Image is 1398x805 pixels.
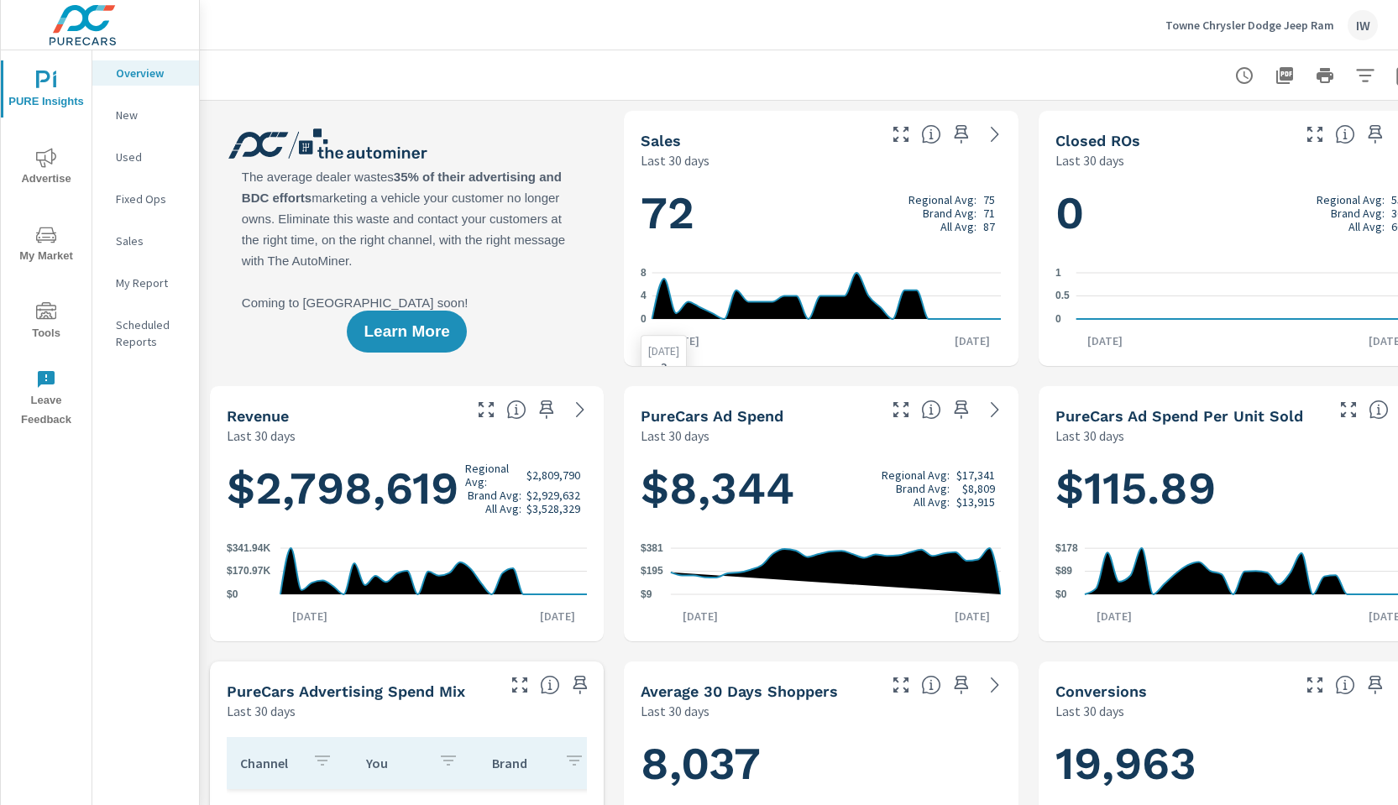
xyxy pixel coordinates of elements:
button: Apply Filters [1348,59,1382,92]
p: Sales [116,233,186,249]
p: Scheduled Reports [116,316,186,350]
text: $0 [1055,588,1067,600]
text: $178 [1055,542,1078,554]
text: 0 [641,313,647,325]
p: Regional Avg: [1317,193,1385,206]
span: Number of Repair Orders Closed by the selected dealership group over the selected time range. [So... [1335,124,1355,144]
span: My Market [6,225,86,266]
span: Save this to your personalized report [948,396,975,423]
text: 8 [641,267,647,279]
p: Regional Avg: [465,462,521,489]
p: [DATE] [671,608,730,625]
p: You [366,755,425,771]
div: Scheduled Reports [92,312,199,354]
span: Total sales revenue over the selected date range. [Source: This data is sourced from the dealer’s... [506,400,526,420]
p: Towne Chrysler Dodge Jeep Ram [1165,18,1334,33]
p: 87 [983,220,995,233]
text: $9 [641,588,652,600]
a: See more details in report [982,672,1008,698]
span: Save this to your personalized report [1362,672,1389,698]
p: All Avg: [485,502,521,515]
h5: Average 30 Days Shoppers [641,682,838,700]
text: 4 [641,290,647,302]
span: Save this to your personalized report [948,672,975,698]
span: Save this to your personalized report [533,396,560,423]
p: All Avg: [914,495,950,509]
button: Learn More [347,311,466,353]
p: $3,528,329 [526,502,580,515]
p: Regional Avg: [882,468,950,482]
p: 71 [983,206,995,220]
text: $170.97K [227,566,270,578]
h5: Closed ROs [1055,132,1140,149]
button: "Export Report to PDF" [1268,59,1301,92]
span: Average cost of advertising per each vehicle sold at the dealer over the selected date range. The... [1369,400,1389,420]
p: Regional Avg: [908,193,977,206]
text: 0.5 [1055,290,1070,302]
button: Make Fullscreen [1301,672,1328,698]
p: 3 [648,359,679,374]
p: $2,929,632 [526,489,580,502]
p: Last 30 days [1055,701,1124,721]
h1: $2,798,619 [227,460,587,517]
span: Learn More [364,324,449,339]
div: Used [92,144,199,170]
p: 75 [983,193,995,206]
p: $2,809,790 [526,468,580,482]
p: Last 30 days [641,150,709,170]
h5: Conversions [1055,682,1147,700]
p: Last 30 days [227,426,296,446]
button: Make Fullscreen [1301,121,1328,148]
p: [DATE] [943,332,1002,349]
p: $13,915 [956,495,995,509]
a: See more details in report [567,396,594,423]
text: $341.94K [227,542,270,554]
p: All Avg: [940,220,977,233]
text: 0 [1055,313,1061,325]
h5: PureCars Advertising Spend Mix [227,682,465,700]
h5: Revenue [227,407,289,425]
p: [DATE] [280,608,339,625]
p: Used [116,149,186,165]
span: A rolling 30 day total of daily Shoppers on the dealership website, averaged over the selected da... [921,675,941,695]
text: $0 [227,588,238,600]
span: Number of vehicles sold by the dealership over the selected date range. [Source: This data is sou... [921,124,941,144]
p: [DATE] [652,332,711,349]
button: Make Fullscreen [887,396,914,423]
p: Last 30 days [641,701,709,721]
p: [DATE] [528,608,587,625]
span: The number of dealer-specified goals completed by a visitor. [Source: This data is provided by th... [1335,675,1355,695]
span: Save this to your personalized report [567,672,594,698]
p: All Avg: [1348,220,1385,233]
p: Overview [116,65,186,81]
p: Last 30 days [641,426,709,446]
p: [DATE] [943,608,1002,625]
p: Fixed Ops [116,191,186,207]
p: Brand Avg: [468,489,521,502]
h1: 72 [641,185,1001,242]
a: See more details in report [982,396,1008,423]
p: $8,809 [962,482,995,495]
p: Brand [492,755,551,771]
p: [DATE] [1076,332,1134,349]
span: Save this to your personalized report [948,121,975,148]
h5: PureCars Ad Spend Per Unit Sold [1055,407,1303,425]
button: Make Fullscreen [506,672,533,698]
text: $89 [1055,566,1072,578]
div: IW [1348,10,1378,40]
span: Leave Feedback [6,369,86,430]
div: Fixed Ops [92,186,199,212]
button: Make Fullscreen [473,396,500,423]
h1: $8,344 [641,460,1001,517]
button: Make Fullscreen [887,121,914,148]
span: Total cost of media for all PureCars channels for the selected dealership group over the selected... [921,400,941,420]
h5: Sales [641,132,681,149]
span: Advertise [6,148,86,189]
p: Last 30 days [1055,150,1124,170]
p: Brand Avg: [923,206,977,220]
p: Brand Avg: [1331,206,1385,220]
div: New [92,102,199,128]
span: Tools [6,302,86,343]
h5: PureCars Ad Spend [641,407,783,425]
div: Sales [92,228,199,254]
